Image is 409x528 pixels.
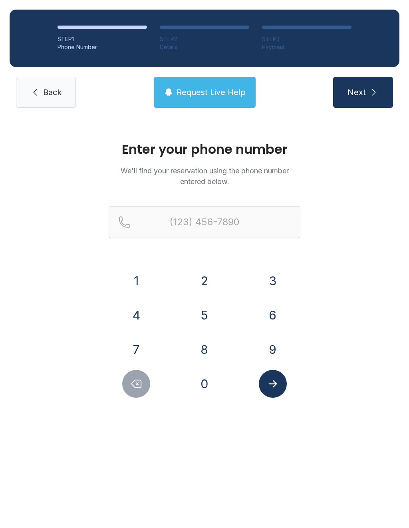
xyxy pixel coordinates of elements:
[259,267,287,295] button: 3
[122,370,150,398] button: Delete number
[191,267,218,295] button: 2
[109,206,300,238] input: Reservation phone number
[191,301,218,329] button: 5
[259,370,287,398] button: Submit lookup form
[191,370,218,398] button: 0
[58,35,147,43] div: STEP 1
[122,267,150,295] button: 1
[191,335,218,363] button: 8
[259,335,287,363] button: 9
[177,87,246,98] span: Request Live Help
[109,165,300,187] p: We'll find your reservation using the phone number entered below.
[262,35,351,43] div: STEP 3
[259,301,287,329] button: 6
[43,87,62,98] span: Back
[122,335,150,363] button: 7
[160,35,249,43] div: STEP 2
[160,43,249,51] div: Details
[122,301,150,329] button: 4
[58,43,147,51] div: Phone Number
[109,143,300,156] h1: Enter your phone number
[347,87,366,98] span: Next
[262,43,351,51] div: Payment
